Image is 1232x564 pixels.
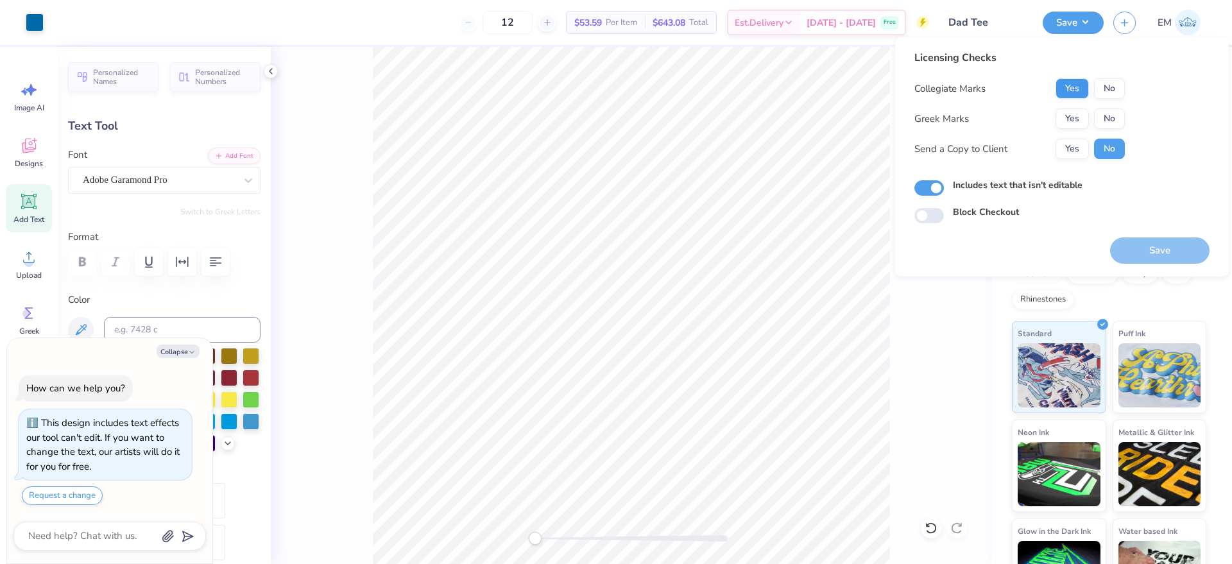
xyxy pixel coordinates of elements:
button: Yes [1056,78,1089,99]
a: EM [1152,10,1206,35]
span: Neon Ink [1018,425,1049,439]
label: Includes text that isn't editable [953,178,1082,192]
label: Block Checkout [953,205,1019,219]
label: Color [68,293,261,307]
span: [DATE] - [DATE] [807,16,876,30]
span: Free [884,18,896,27]
span: Est. Delivery [735,16,783,30]
span: $643.08 [653,16,685,30]
span: EM [1158,15,1172,30]
button: Request a change [22,486,103,505]
span: Metallic & Glitter Ink [1118,425,1194,439]
button: Add Font [208,148,261,164]
button: Yes [1056,108,1089,129]
span: Personalized Numbers [195,68,253,86]
button: No [1094,139,1125,159]
span: Personalized Names [93,68,151,86]
span: Add Text [13,214,44,225]
input: Untitled Design [939,10,1033,35]
div: Rhinestones [1012,290,1074,309]
label: Font [68,148,87,162]
span: Standard [1018,327,1052,340]
div: Collegiate Marks [914,81,986,96]
input: – – [483,11,533,34]
span: Image AI [14,103,44,113]
div: This design includes text effects our tool can't edit. If you want to change the text, our artist... [26,416,180,473]
div: Send a Copy to Client [914,142,1007,157]
img: Edlyn May Silvestre [1175,10,1201,35]
span: Water based Ink [1118,524,1177,538]
span: Glow in the Dark Ink [1018,524,1091,538]
button: No [1094,108,1125,129]
span: Greek [19,326,39,336]
button: Collapse [157,345,200,358]
span: $53.59 [574,16,602,30]
button: Personalized Numbers [170,62,261,92]
img: Metallic & Glitter Ink [1118,442,1201,506]
button: Save [1043,12,1104,34]
span: Per Item [606,16,637,30]
span: Designs [15,158,43,169]
button: No [1094,78,1125,99]
button: Switch to Greek Letters [180,207,261,217]
img: Puff Ink [1118,343,1201,407]
div: Accessibility label [529,532,542,545]
button: Yes [1056,139,1089,159]
div: How can we help you? [26,382,125,395]
label: Format [68,230,261,244]
span: Upload [16,270,42,280]
img: Standard [1018,343,1100,407]
img: Neon Ink [1018,442,1100,506]
span: Total [689,16,708,30]
input: e.g. 7428 c [104,317,261,343]
button: Personalized Names [68,62,158,92]
div: Text Tool [68,117,261,135]
div: Licensing Checks [914,50,1125,65]
div: Greek Marks [914,112,969,126]
span: Puff Ink [1118,327,1145,340]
